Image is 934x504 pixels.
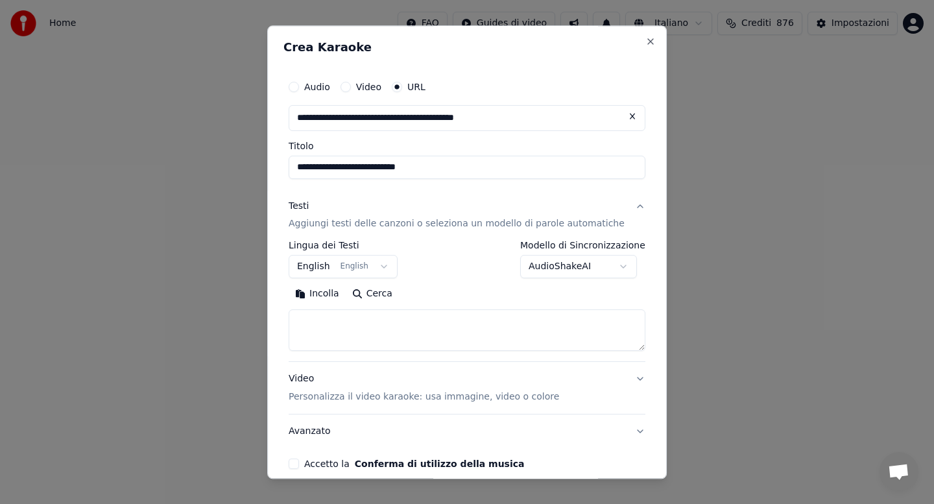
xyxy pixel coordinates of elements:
label: Video [356,82,381,91]
label: Lingua dei Testi [289,241,398,250]
label: Modello di Sincronizzazione [520,241,645,250]
button: Avanzato [289,415,645,449]
label: Titolo [289,141,645,150]
button: VideoPersonalizza il video karaoke: usa immagine, video o colore [289,363,645,414]
button: Incolla [289,284,346,305]
div: TestiAggiungi testi delle canzoni o seleziona un modello di parole automatiche [289,241,645,362]
div: Video [289,373,559,404]
div: Testi [289,200,309,213]
h2: Crea Karaoke [283,42,651,53]
button: Accetto la [355,460,525,469]
p: Personalizza il video karaoke: usa immagine, video o colore [289,391,559,404]
button: TestiAggiungi testi delle canzoni o seleziona un modello di parole automatiche [289,189,645,241]
label: Audio [304,82,330,91]
label: Accetto la [304,460,524,469]
button: Cerca [346,284,399,305]
label: URL [407,82,425,91]
p: Aggiungi testi delle canzoni o seleziona un modello di parole automatiche [289,218,625,231]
